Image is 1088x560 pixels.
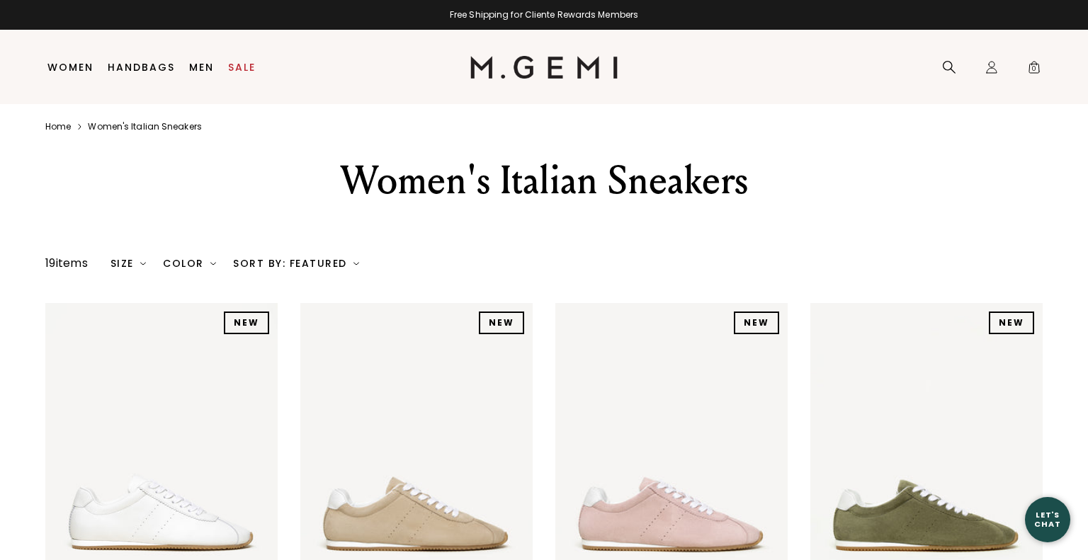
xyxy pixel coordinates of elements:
div: NEW [224,312,269,334]
div: NEW [734,312,779,334]
div: Sort By: Featured [233,258,359,269]
div: Color [163,258,216,269]
div: NEW [479,312,524,334]
img: M.Gemi [470,56,618,79]
div: NEW [989,312,1034,334]
div: Let's Chat [1025,510,1070,528]
div: Women's Italian Sneakers [298,155,790,206]
a: Women [47,62,93,73]
span: 0 [1027,63,1041,77]
a: Women's italian sneakers [88,121,201,132]
div: 19 items [45,255,88,272]
img: chevron-down.svg [210,261,216,266]
a: Handbags [108,62,175,73]
a: Sale [228,62,256,73]
img: chevron-down.svg [353,261,359,266]
a: Men [189,62,214,73]
div: Size [110,258,147,269]
a: Home [45,121,71,132]
img: chevron-down.svg [140,261,146,266]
